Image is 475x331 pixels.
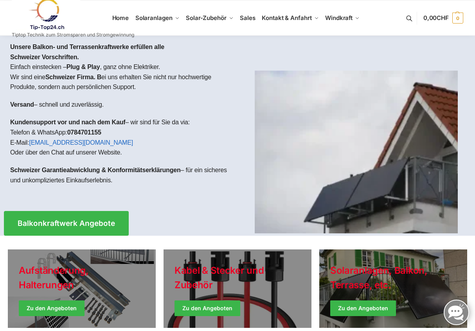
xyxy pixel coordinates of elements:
[262,14,311,22] span: Kontakt & Anfahrt
[4,211,129,236] a: Balkonkraftwerk Angebote
[325,14,353,22] span: Windkraft
[135,14,173,22] span: Solaranlagen
[18,220,115,227] span: Balkonkraftwerk Angebote
[10,119,125,125] strong: Kundensupport vor und nach dem Kauf
[10,101,34,108] strong: Versand
[10,72,231,92] p: Wir sind eine ei uns erhalten Sie nicht nur hochwertige Produkte, sondern auch persönlichen Support.
[423,6,463,30] a: 0,00CHF 0
[437,14,449,22] span: CHF
[10,44,164,60] strong: Unsere Balkon- und Terrassenkraftwerke erfüllen alle Schweizer Vorschriften.
[67,64,100,70] strong: Plug & Play
[183,0,237,36] a: Solar-Zubehör
[423,14,449,22] span: 0,00
[452,13,463,24] span: 0
[240,14,255,22] span: Sales
[132,0,182,36] a: Solaranlagen
[237,0,259,36] a: Sales
[29,139,133,146] a: [EMAIL_ADDRESS][DOMAIN_NAME]
[319,249,467,328] a: Winter Jackets
[255,71,458,233] img: Home 1
[164,249,311,328] a: Holiday Style
[12,33,134,37] p: Tiptop Technik zum Stromsparen und Stromgewinnung
[186,14,227,22] span: Solar-Zubehör
[322,0,363,36] a: Windkraft
[10,165,231,185] p: – für ein sicheres und unkompliziertes Einkaufserlebnis.
[45,74,101,80] strong: Schweizer Firma. B
[67,129,101,136] strong: 0784701155
[10,167,181,173] strong: Schweizer Garantieabwicklung & Konformitätserklärungen
[8,249,156,328] a: Holiday Style
[10,100,231,110] p: – schnell und zuverlässig.
[259,0,322,36] a: Kontakt & Anfahrt
[10,117,231,157] p: – wir sind für Sie da via: Telefon & WhatsApp: E-Mail: Oder über den Chat auf unserer Website.
[4,36,238,199] div: Einfach einstecken – , ganz ohne Elektriker.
